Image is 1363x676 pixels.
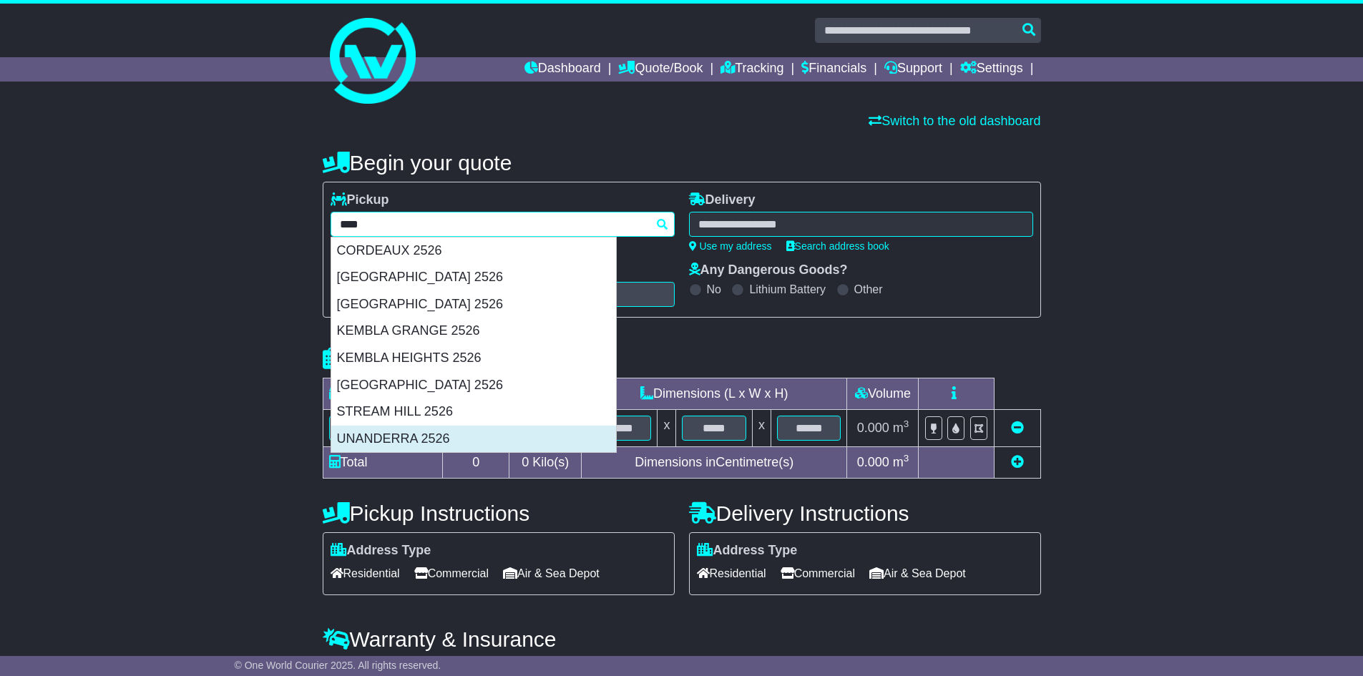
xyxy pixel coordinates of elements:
div: CORDEAUX 2526 [331,237,616,265]
span: Commercial [781,562,855,584]
td: Dimensions (L x W x H) [582,378,847,410]
a: Add new item [1011,455,1024,469]
a: Quote/Book [618,57,703,82]
div: KEMBLA HEIGHTS 2526 [331,345,616,372]
a: Use my address [689,240,772,252]
a: Financials [801,57,866,82]
a: Switch to the old dashboard [869,114,1040,128]
label: Lithium Battery [749,283,826,296]
a: Tracking [720,57,783,82]
span: 0.000 [857,421,889,435]
span: Residential [331,562,400,584]
span: © One World Courier 2025. All rights reserved. [235,660,441,671]
h4: Package details | [323,347,502,371]
div: [GEOGRAPHIC_DATA] 2526 [331,372,616,399]
td: Volume [847,378,919,410]
td: Dimensions in Centimetre(s) [582,447,847,479]
td: 0 [443,447,509,479]
a: Dashboard [524,57,601,82]
td: Type [323,378,443,410]
label: No [707,283,721,296]
div: [GEOGRAPHIC_DATA] 2526 [331,291,616,318]
td: Kilo(s) [509,447,582,479]
label: Other [854,283,883,296]
a: Remove this item [1011,421,1024,435]
label: Delivery [689,192,756,208]
div: STREAM HILL 2526 [331,398,616,426]
h4: Warranty & Insurance [323,627,1041,651]
label: Any Dangerous Goods? [689,263,848,278]
typeahead: Please provide city [331,212,675,237]
label: Pickup [331,192,389,208]
h4: Begin your quote [323,151,1041,175]
a: Search address book [786,240,889,252]
td: x [752,410,771,447]
h4: Delivery Instructions [689,501,1041,525]
span: Air & Sea Depot [869,562,966,584]
span: Residential [697,562,766,584]
span: Air & Sea Depot [503,562,600,584]
td: Total [323,447,443,479]
span: 0.000 [857,455,889,469]
a: Support [884,57,942,82]
span: m [893,455,909,469]
sup: 3 [904,453,909,464]
span: m [893,421,909,435]
div: KEMBLA GRANGE 2526 [331,318,616,345]
div: [GEOGRAPHIC_DATA] 2526 [331,264,616,291]
span: 0 [522,455,529,469]
div: UNANDERRA 2526 [331,426,616,453]
h4: Pickup Instructions [323,501,675,525]
a: Settings [960,57,1023,82]
sup: 3 [904,418,909,429]
span: Commercial [414,562,489,584]
td: x [658,410,676,447]
label: Address Type [697,543,798,559]
label: Address Type [331,543,431,559]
